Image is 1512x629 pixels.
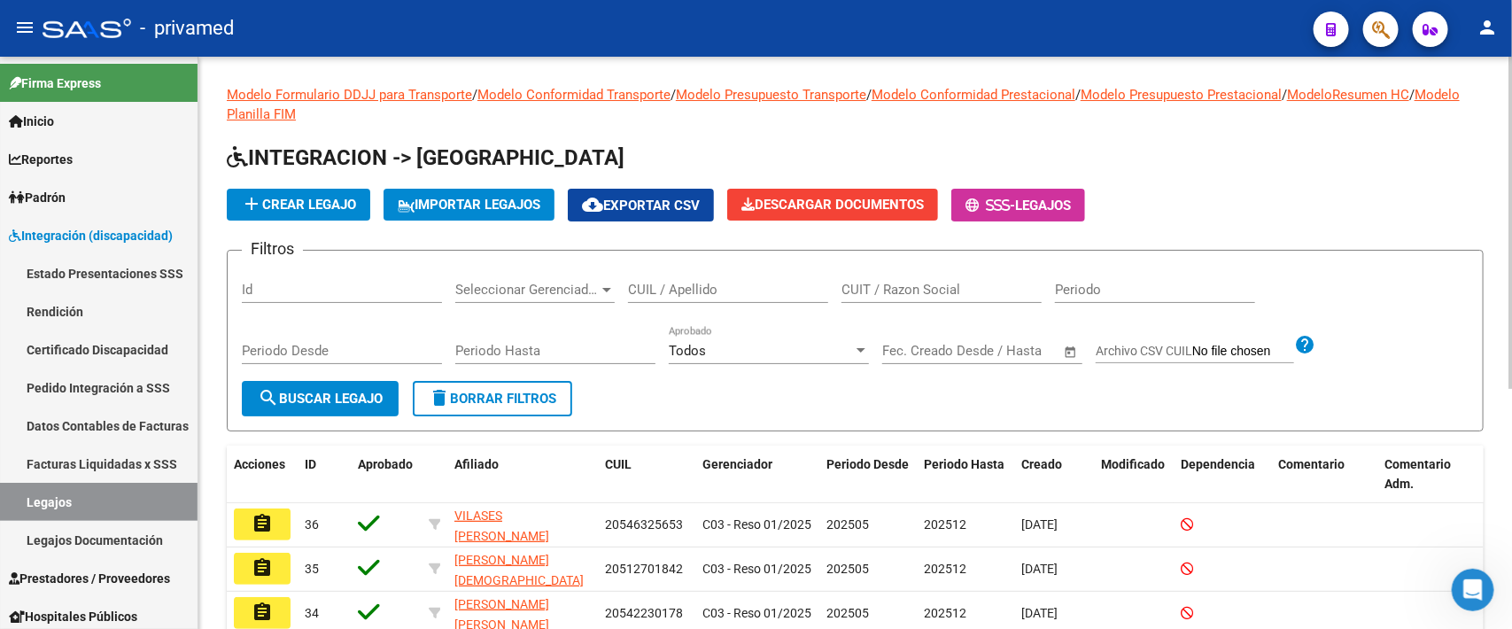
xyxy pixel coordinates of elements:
iframe: Intercom live chat [1452,569,1494,611]
span: [PERSON_NAME][DEMOGRAPHIC_DATA] [454,553,584,587]
mat-icon: menu [14,17,35,38]
datatable-header-cell: Afiliado [447,446,598,504]
button: Exportar CSV [568,189,714,221]
span: ID [305,457,316,471]
span: Integración (discapacidad) [9,226,173,245]
span: [DATE] [1021,517,1058,532]
datatable-header-cell: Aprobado [351,446,422,504]
span: 34 [305,606,319,620]
span: VILASES [PERSON_NAME] [454,509,549,543]
button: -Legajos [951,189,1085,221]
span: Inicio [9,112,54,131]
span: Descargar Documentos [741,197,924,213]
input: Fecha inicio [882,343,954,359]
span: 202505 [826,562,869,576]
span: Firma Express [9,74,101,93]
span: IMPORTAR LEGAJOS [398,197,540,213]
span: Gerenciador [702,457,772,471]
datatable-header-cell: Periodo Desde [819,446,917,504]
span: 36 [305,517,319,532]
mat-icon: assignment [252,513,273,534]
span: C03 - Reso 01/2025 [702,562,811,576]
datatable-header-cell: CUIL [598,446,695,504]
datatable-header-cell: Gerenciador [695,446,819,504]
input: Archivo CSV CUIL [1192,344,1294,360]
span: Periodo Hasta [924,457,1004,471]
h3: Filtros [242,237,303,261]
span: 202512 [924,562,966,576]
a: Modelo Presupuesto Transporte [676,87,866,103]
span: Exportar CSV [582,198,700,214]
span: Reportes [9,150,73,169]
span: [DATE] [1021,562,1058,576]
span: 20542230178 [605,606,683,620]
datatable-header-cell: ID [298,446,351,504]
span: 35 [305,562,319,576]
span: 202512 [924,606,966,620]
a: ModeloResumen HC [1287,87,1409,103]
input: Fecha fin [970,343,1056,359]
mat-icon: delete [429,387,450,408]
span: Creado [1021,457,1062,471]
button: Open calendar [1061,342,1082,362]
span: Afiliado [454,457,499,471]
mat-icon: assignment [252,557,273,579]
span: Dependencia [1181,457,1255,471]
span: CUIL [605,457,632,471]
span: INTEGRACION -> [GEOGRAPHIC_DATA] [227,145,624,170]
a: Modelo Conformidad Prestacional [872,87,1075,103]
span: C03 - Reso 01/2025 [702,517,811,532]
span: Seleccionar Gerenciador [455,282,599,298]
button: Crear Legajo [227,189,370,221]
span: Todos [669,343,706,359]
span: - privamed [140,9,234,48]
span: Legajos [1015,198,1071,214]
datatable-header-cell: Creado [1014,446,1094,504]
span: [DATE] [1021,606,1058,620]
mat-icon: add [241,193,262,214]
span: C03 - Reso 01/2025 [702,606,811,620]
span: 202505 [826,517,869,532]
mat-icon: assignment [252,602,273,623]
datatable-header-cell: Comentario [1271,446,1377,504]
span: Buscar Legajo [258,391,383,407]
datatable-header-cell: Periodo Hasta [917,446,1014,504]
span: Acciones [234,457,285,471]
span: Comentario Adm. [1384,457,1451,492]
span: 20546325653 [605,517,683,532]
datatable-header-cell: Acciones [227,446,298,504]
span: Comentario [1278,457,1345,471]
span: - [965,198,1015,214]
mat-icon: person [1477,17,1498,38]
a: Modelo Conformidad Transporte [477,87,671,103]
span: 20512701842 [605,562,683,576]
mat-icon: help [1294,334,1315,355]
datatable-header-cell: Dependencia [1174,446,1271,504]
mat-icon: search [258,387,279,408]
button: Descargar Documentos [727,189,938,221]
datatable-header-cell: Comentario Adm. [1377,446,1484,504]
a: Modelo Presupuesto Prestacional [1081,87,1282,103]
span: Aprobado [358,457,413,471]
span: 202512 [924,517,966,532]
span: Periodo Desde [826,457,909,471]
span: Archivo CSV CUIL [1096,344,1192,358]
button: Borrar Filtros [413,381,572,416]
a: Modelo Formulario DDJJ para Transporte [227,87,472,103]
mat-icon: cloud_download [582,194,603,215]
span: 202505 [826,606,869,620]
span: Modificado [1101,457,1165,471]
span: Hospitales Públicos [9,607,137,626]
datatable-header-cell: Modificado [1094,446,1174,504]
span: Crear Legajo [241,197,356,213]
span: Padrón [9,188,66,207]
span: Prestadores / Proveedores [9,569,170,588]
button: IMPORTAR LEGAJOS [384,189,554,221]
span: Borrar Filtros [429,391,556,407]
button: Buscar Legajo [242,381,399,416]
